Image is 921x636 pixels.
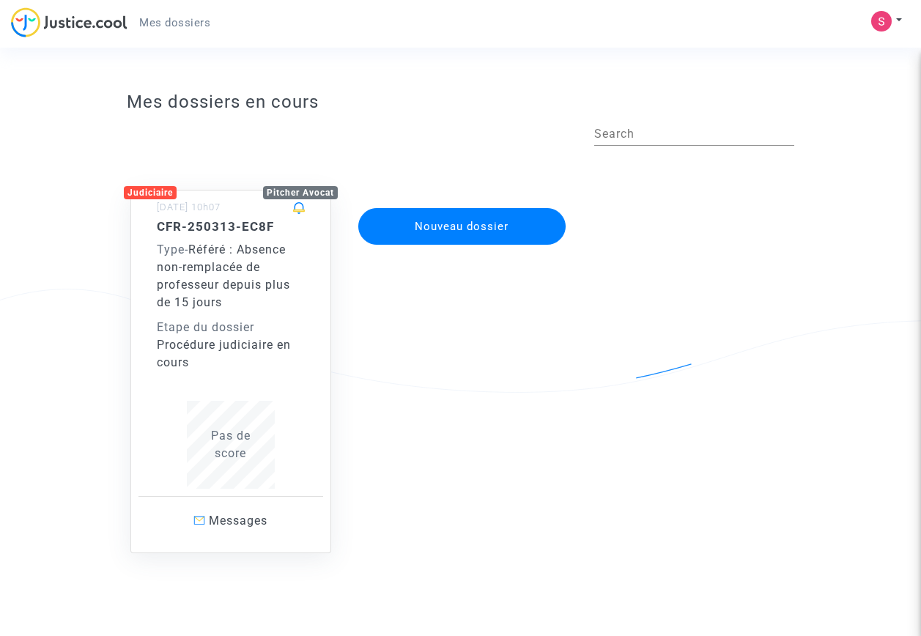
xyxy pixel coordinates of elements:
div: Etape du dossier [157,319,305,336]
div: Procédure judiciaire en cours [157,336,305,371]
h3: Mes dossiers en cours [127,92,794,113]
div: Judiciaire [124,186,177,199]
a: JudiciairePitcher Avocat[DATE] 10h07CFR-250313-EC8FType-Référé : Absence non-remplacée de profess... [116,160,346,553]
a: Messages [138,496,323,545]
button: Nouveau dossier [358,208,566,245]
span: Mes dossiers [139,16,210,29]
a: Mes dossiers [127,12,222,34]
span: Messages [209,514,267,528]
span: - [157,243,188,256]
small: [DATE] 10h07 [157,201,221,212]
span: Type [157,243,185,256]
div: Pitcher Avocat [263,186,338,199]
span: Référé : Absence non-remplacée de professeur depuis plus de 15 jours [157,243,290,309]
h5: CFR-250313-EC8F [157,219,305,234]
img: ACg8ocJEGIAYeyig5jUF_Y-gj23sJYy_Sn1WoB36WQEadgWhRlne5g=s96-c [871,11,892,32]
img: jc-logo.svg [11,7,127,37]
span: Pas de score [211,429,251,460]
a: Nouveau dossier [357,199,568,212]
